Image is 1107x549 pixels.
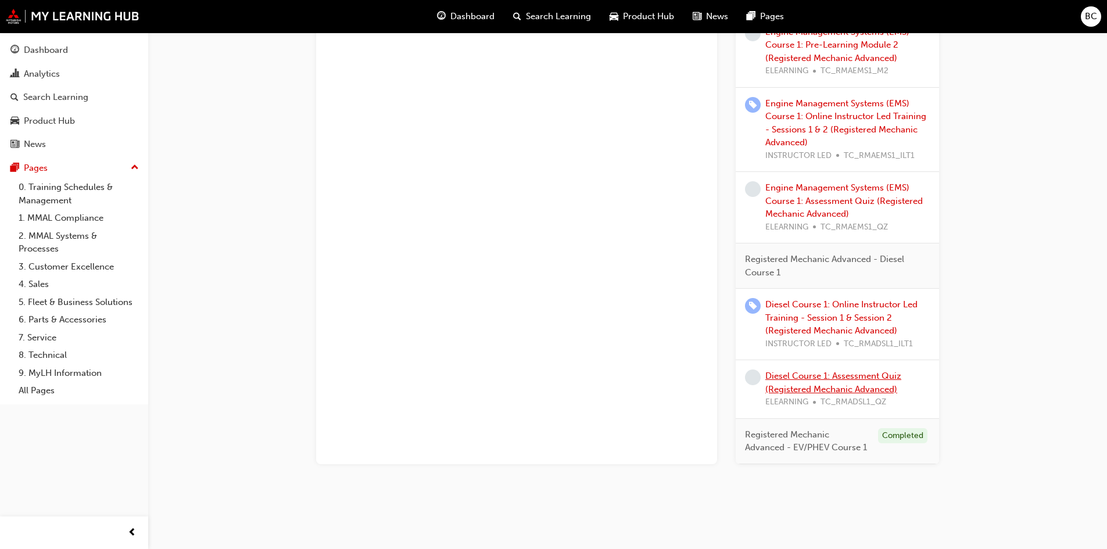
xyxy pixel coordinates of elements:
span: learningRecordVerb_ENROLL-icon [745,298,761,314]
a: guage-iconDashboard [428,5,504,28]
a: News [5,134,144,155]
span: chart-icon [10,69,19,80]
a: Diesel Course 1: Online Instructor Led Training - Session 1 & Session 2 (Registered Mechanic Adva... [765,299,918,336]
span: INSTRUCTOR LED [765,149,832,163]
button: Pages [5,157,144,179]
div: Product Hub [24,114,75,128]
a: 7. Service [14,329,144,347]
span: car-icon [610,9,618,24]
a: 1. MMAL Compliance [14,209,144,227]
a: Engine Management Systems (EMS) Course 1: Assessment Quiz (Registered Mechanic Advanced) [765,182,923,219]
a: Dashboard [5,40,144,61]
div: News [24,138,46,151]
a: news-iconNews [683,5,737,28]
span: car-icon [10,116,19,127]
a: 2. MMAL Systems & Processes [14,227,144,258]
span: search-icon [513,9,521,24]
a: Engine Management Systems (EMS) Course 1: Online Instructor Led Training - Sessions 1 & 2 (Regist... [765,98,926,148]
span: learningRecordVerb_NONE-icon [745,369,761,385]
a: pages-iconPages [737,5,793,28]
span: guage-icon [10,45,19,56]
a: 5. Fleet & Business Solutions [14,293,144,311]
a: 0. Training Schedules & Management [14,178,144,209]
div: Analytics [24,67,60,81]
span: prev-icon [128,526,137,540]
span: ELEARNING [765,64,808,78]
button: DashboardAnalyticsSearch LearningProduct HubNews [5,37,144,157]
a: 3. Customer Excellence [14,258,144,276]
a: 9. MyLH Information [14,364,144,382]
span: up-icon [131,160,139,175]
div: Dashboard [24,44,68,57]
div: Search Learning [23,91,88,104]
span: Search Learning [526,10,591,23]
a: search-iconSearch Learning [504,5,600,28]
a: car-iconProduct Hub [600,5,683,28]
a: Diesel Course 1: Assessment Quiz (Registered Mechanic Advanced) [765,371,901,394]
span: learningRecordVerb_NONE-icon [745,26,761,41]
span: ELEARNING [765,221,808,234]
a: 4. Sales [14,275,144,293]
span: Product Hub [623,10,674,23]
img: mmal [6,9,139,24]
span: TC_RMAEMS1_ILT1 [844,149,915,163]
span: Registered Mechanic Advanced - Diesel Course 1 [745,253,920,279]
span: TC_RMAEMS1_QZ [821,221,888,234]
a: 6. Parts & Accessories [14,311,144,329]
span: Pages [760,10,784,23]
a: Analytics [5,63,144,85]
span: Dashboard [450,10,495,23]
span: news-icon [693,9,701,24]
span: News [706,10,728,23]
a: Search Learning [5,87,144,108]
span: ELEARNING [765,396,808,409]
a: All Pages [14,382,144,400]
span: TC_RMADSL1_ILT1 [844,338,913,351]
div: Completed [878,428,927,444]
span: INSTRUCTOR LED [765,338,832,351]
span: pages-icon [747,9,755,24]
span: pages-icon [10,163,19,174]
span: search-icon [10,92,19,103]
span: TC_RMAEMS1_M2 [821,64,889,78]
span: guage-icon [437,9,446,24]
span: Registered Mechanic Advanced - EV/PHEV Course 1 [745,428,869,454]
button: BC [1081,6,1101,27]
span: news-icon [10,139,19,150]
span: learningRecordVerb_NONE-icon [745,181,761,197]
div: Pages [24,162,48,175]
span: BC [1085,10,1097,23]
a: 8. Technical [14,346,144,364]
a: Engine Management Systems (EMS) Course 1: Pre-Learning Module 2 (Registered Mechanic Advanced) [765,27,909,63]
span: learningRecordVerb_ENROLL-icon [745,97,761,113]
a: Product Hub [5,110,144,132]
span: TC_RMADSL1_QZ [821,396,886,409]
